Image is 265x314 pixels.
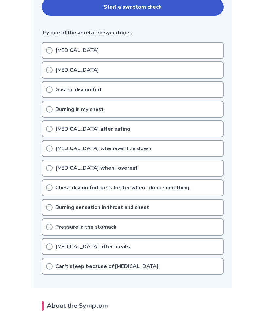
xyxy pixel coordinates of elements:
p: [MEDICAL_DATA] after meals [55,243,130,251]
p: [MEDICAL_DATA] [55,66,99,74]
h2: About the Symptom [42,301,224,311]
p: Gastric discomfort [55,86,102,94]
p: Chest discomfort gets better when I drink something [55,184,189,192]
p: [MEDICAL_DATA] when I overeat [55,164,138,172]
p: [MEDICAL_DATA] whenever I lie down [55,145,151,152]
p: [MEDICAL_DATA] [55,46,99,54]
p: [MEDICAL_DATA] after eating [55,125,130,133]
p: Can't sleep because of [MEDICAL_DATA] [55,262,159,270]
p: Pressure in the stomach [55,223,116,231]
p: Try one of these related symptoms. [42,29,224,37]
p: Burning sensation in throat and chest [55,203,149,211]
p: Burning in my chest [55,105,104,113]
